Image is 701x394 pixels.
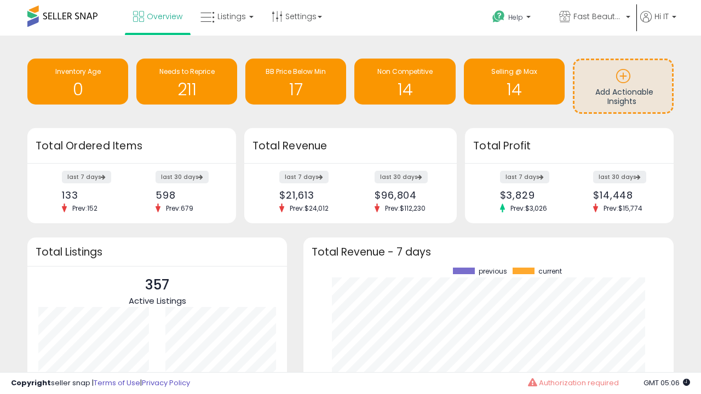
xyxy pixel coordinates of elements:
[147,11,182,22] span: Overview
[375,171,428,183] label: last 30 days
[36,138,228,154] h3: Total Ordered Items
[312,248,665,256] h3: Total Revenue - 7 days
[508,13,523,22] span: Help
[574,60,672,112] a: Add Actionable Insights
[136,59,237,105] a: Needs to Reprice 211
[469,80,559,99] h1: 14
[505,204,553,213] span: Prev: $3,026
[375,189,438,201] div: $96,804
[129,275,186,296] p: 357
[55,67,101,76] span: Inventory Age
[500,171,549,183] label: last 7 days
[62,189,123,201] div: 133
[492,10,505,24] i: Get Help
[33,80,123,99] h1: 0
[593,189,654,201] div: $14,448
[156,171,209,183] label: last 30 days
[473,138,665,154] h3: Total Profit
[67,204,103,213] span: Prev: 152
[11,378,51,388] strong: Copyright
[484,2,549,36] a: Help
[27,59,128,105] a: Inventory Age 0
[159,67,215,76] span: Needs to Reprice
[279,189,342,201] div: $21,613
[266,67,326,76] span: BB Price Below Min
[360,80,450,99] h1: 14
[654,11,669,22] span: Hi IT
[464,59,565,105] a: Selling @ Max 14
[377,67,433,76] span: Non Competitive
[36,248,279,256] h3: Total Listings
[142,378,190,388] a: Privacy Policy
[251,80,341,99] h1: 17
[94,378,140,388] a: Terms of Use
[593,171,646,183] label: last 30 days
[595,86,653,107] span: Add Actionable Insights
[11,378,190,389] div: seller snap | |
[129,295,186,306] span: Active Listings
[284,204,334,213] span: Prev: $24,012
[643,378,690,388] span: 2025-08-11 05:06 GMT
[380,204,431,213] span: Prev: $112,230
[279,171,329,183] label: last 7 days
[598,204,648,213] span: Prev: $15,774
[491,67,537,76] span: Selling @ Max
[479,268,507,275] span: previous
[245,59,346,105] a: BB Price Below Min 17
[500,189,561,201] div: $3,829
[252,138,449,154] h3: Total Revenue
[142,80,232,99] h1: 211
[640,11,676,36] a: Hi IT
[156,189,217,201] div: 598
[573,11,623,22] span: Fast Beauty ([GEOGRAPHIC_DATA])
[62,171,111,183] label: last 7 days
[354,59,455,105] a: Non Competitive 14
[217,11,246,22] span: Listings
[160,204,199,213] span: Prev: 679
[538,268,562,275] span: current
